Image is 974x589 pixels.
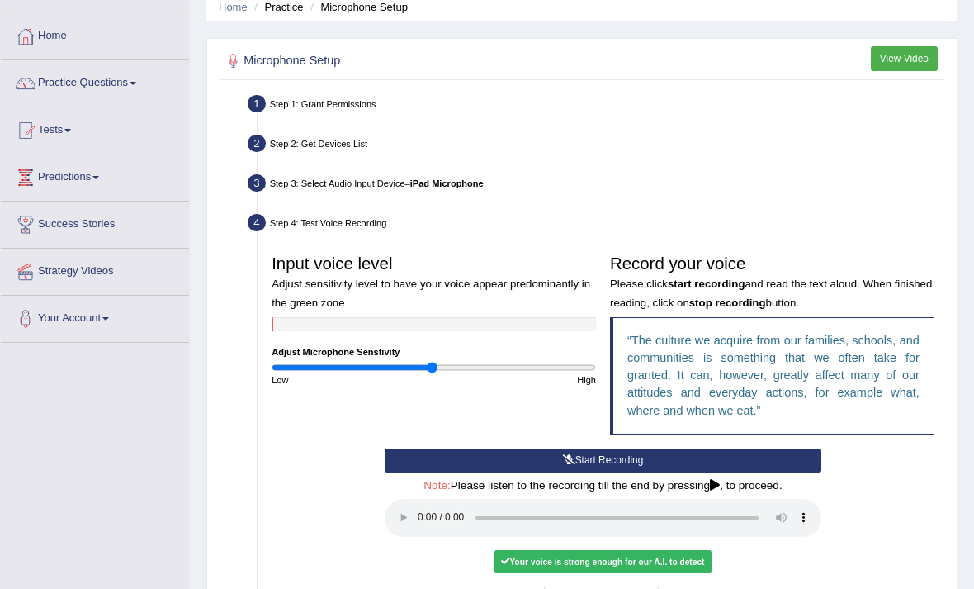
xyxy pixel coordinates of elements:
[627,334,920,417] q: The culture we acquire from our families, schools, and communities is something that we often tak...
[385,449,821,473] button: Start Recording
[871,46,938,70] button: View Video
[272,345,400,359] label: Adjust Microphone Senstivity
[1,202,189,243] a: Success Stories
[423,479,451,492] span: Note:
[1,107,189,149] a: Tests
[1,13,189,55] a: Home
[242,210,951,240] div: Step 4: Test Voice Recording
[242,91,951,121] div: Step 1: Grant Permissions
[610,254,934,310] h3: Record your voice
[385,480,821,492] h4: Please listen to the recording till the end by pressing , to proceed.
[1,249,189,290] a: Strategy Videos
[689,297,766,309] b: stop recording
[410,178,484,188] b: iPad Microphone
[272,254,596,310] h3: Input voice level
[1,154,189,196] a: Predictions
[610,278,932,308] small: Please click and read the text aloud. When finished reading, click on button.
[219,1,248,13] a: Home
[668,278,745,290] b: start recording
[434,373,603,387] div: High
[405,178,484,188] span: –
[494,550,712,573] div: Your voice is strong enough for our A.I. to detect
[242,170,951,201] div: Step 3: Select Audio Input Device
[223,50,669,72] h2: Microphone Setup
[265,373,434,387] div: Low
[1,296,189,337] a: Your Account
[1,60,189,102] a: Practice Questions
[242,131,951,161] div: Step 2: Get Devices List
[272,278,590,308] small: Adjust sensitivity level to have your voice appear predominantly in the green zone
